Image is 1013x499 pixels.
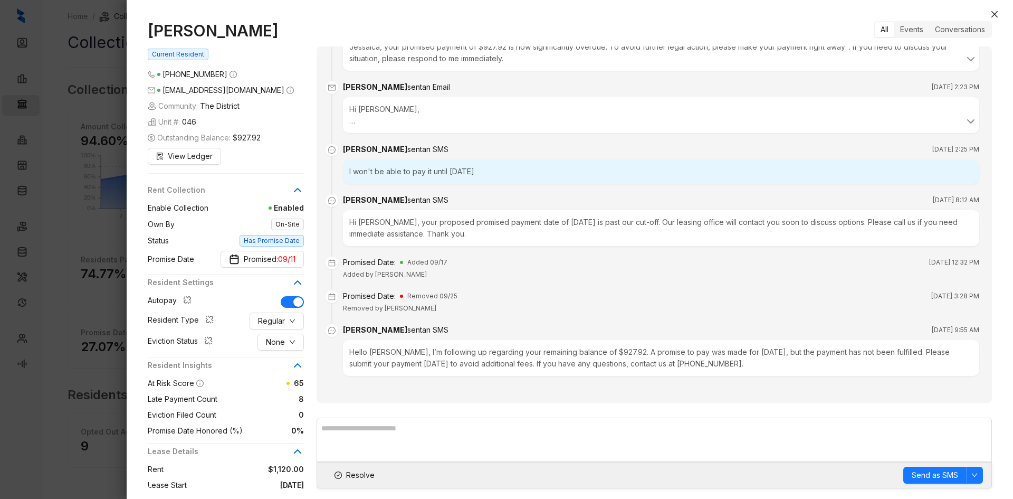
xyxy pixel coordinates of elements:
[148,277,291,288] span: Resident Settings
[407,291,457,302] span: Removed 09/25
[335,472,342,479] span: check-circle
[148,102,156,110] img: building-icon
[289,318,295,324] span: down
[148,446,304,464] div: Lease Details
[343,324,448,336] div: [PERSON_NAME]
[221,251,304,268] button: Promise DatePromised: 09/11
[874,21,992,38] div: segmented control
[929,22,991,37] div: Conversations
[148,277,304,295] div: Resident Settings
[407,145,448,154] span: sent an SMS
[229,254,240,265] img: Promise Date
[196,380,204,387] span: info-circle
[163,70,227,79] span: [PHONE_NUMBER]
[243,425,304,437] span: 0%
[349,41,973,64] div: Jessaica, your promised payment of $927.92 is now significantly overdue. To avoid further legal a...
[407,325,448,334] span: sent an SMS
[148,335,217,349] div: Eviction Status
[148,314,218,328] div: Resident Type
[326,194,338,207] span: message
[326,257,338,269] span: calendar
[931,291,979,302] span: [DATE] 3:28 PM
[148,184,291,196] span: Rent Collection
[326,81,338,94] span: mail
[343,257,396,268] div: Promised Date:
[343,159,979,184] div: I won't be able to pay it until [DATE]
[217,393,304,405] span: 8
[349,103,973,127] div: Hi [PERSON_NAME], This is [PERSON_NAME] from The District. Your promised payment of $927.92 is no...
[343,210,979,246] div: Hi [PERSON_NAME], your proposed promised payment date of [DATE] is past our cut-off. Our leasing ...
[286,87,294,94] span: info-circle
[148,71,155,78] span: phone
[164,464,304,475] span: $1,120.00
[407,195,448,204] span: sent an SMS
[233,132,261,144] span: $927.92
[875,22,894,37] div: All
[971,472,978,478] span: down
[932,82,979,92] span: [DATE] 2:23 PM
[148,202,208,214] span: Enable Collection
[257,334,304,351] button: Nonedown
[244,253,295,265] span: Promised:
[326,467,384,484] button: Resolve
[148,253,194,265] span: Promise Date
[250,313,304,329] button: Regulardown
[343,81,450,93] div: [PERSON_NAME]
[258,315,285,327] span: Regular
[271,219,304,230] span: On-Site
[148,118,156,126] img: building-icon
[200,100,240,112] span: The District
[932,144,979,155] span: [DATE] 2:25 PM
[343,290,396,302] div: Promised Date:
[148,184,304,202] div: Rent Collection
[932,325,979,335] span: [DATE] 9:55 AM
[187,479,304,491] span: [DATE]
[168,150,213,162] span: View Ledger
[326,290,338,303] span: calendar
[148,132,261,144] span: Outstanding Balance:
[912,469,958,481] span: Send as SMS
[148,425,243,437] span: Promise Date Honored (%)
[990,10,999,18] span: close
[148,235,169,247] span: Status
[148,219,175,230] span: Own By
[148,87,155,94] span: mail
[163,86,284,95] span: [EMAIL_ADDRESS][DOMAIN_NAME]
[278,253,295,265] span: 09/11
[929,257,979,268] span: [DATE] 12:32 PM
[148,295,196,308] div: Autopay
[289,339,295,345] span: down
[148,464,164,475] span: Rent
[148,116,196,128] span: Unit #:
[326,144,338,156] span: message
[326,324,338,337] span: message
[148,100,240,112] span: Community:
[343,304,436,312] span: Removed by [PERSON_NAME]
[988,8,1001,21] button: Close
[343,340,979,376] div: Hello [PERSON_NAME], I’m following up regarding your remaining balance of $927.92. A promise to p...
[240,235,304,247] span: Has Promise Date
[294,379,304,388] span: 65
[407,82,450,91] span: sent an Email
[208,202,304,214] span: Enabled
[148,409,216,421] span: Eviction Filed Count
[346,469,375,481] span: Resolve
[182,116,196,128] span: 046
[894,22,929,37] div: Events
[148,21,304,40] h1: [PERSON_NAME]
[148,379,194,388] span: At Risk Score
[230,71,237,78] span: info-circle
[903,467,967,484] button: Send as SMS
[216,409,304,421] span: 0
[148,134,155,142] span: dollar
[148,393,217,405] span: Late Payment Count
[933,195,979,205] span: [DATE] 8:12 AM
[148,360,304,378] div: Resident Insights
[148,446,291,457] span: Lease Details
[343,194,448,206] div: [PERSON_NAME]
[148,479,187,491] span: Lease Start
[148,148,221,165] button: View Ledger
[148,360,291,371] span: Resident Insights
[148,49,208,60] span: Current Resident
[343,144,448,155] div: [PERSON_NAME]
